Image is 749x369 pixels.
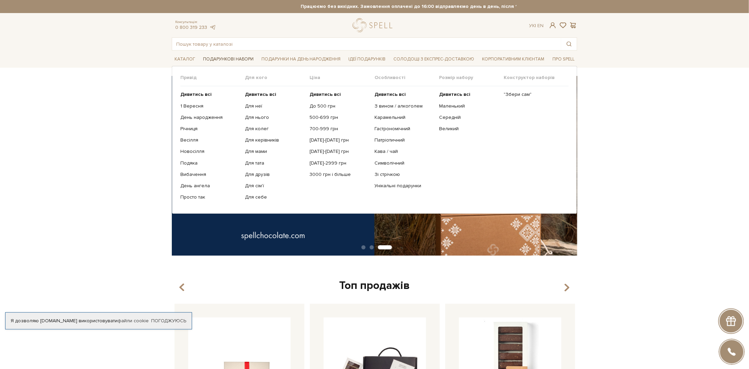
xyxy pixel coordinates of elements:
a: 500-699 грн [310,114,369,121]
a: Корпоративним клієнтам [480,53,547,65]
a: Для нього [245,114,304,121]
b: Дивитись всі [374,91,406,97]
a: 0 800 319 233 [175,24,207,30]
a: Дивитись всі [310,91,369,98]
a: Зі стрічкою [374,171,434,178]
button: Carousel Page 3 (Current Slide) [378,245,392,249]
span: Привід [180,75,245,81]
a: Символічний [374,160,434,166]
span: Про Spell [550,54,577,65]
a: 3000 грн і більше [310,171,369,178]
a: Подяка [180,160,240,166]
span: Конструктор наборів [504,75,569,81]
b: Дивитись всі [439,91,470,97]
a: Для керівників [245,137,304,143]
a: [DATE]-[DATE] грн [310,148,369,155]
div: Ук [529,23,544,29]
a: 700-999 грн [310,126,369,132]
a: telegram [209,24,216,30]
a: Для сім'ї [245,183,304,189]
span: Консультація: [175,20,216,24]
div: Каталог [172,66,577,214]
div: Топ продажів [172,279,577,293]
button: Пошук товару у каталозі [561,38,577,50]
button: Carousel Page 2 [370,245,374,249]
a: Вибачення [180,171,240,178]
a: Дивитись всі [439,91,499,98]
span: Особливості [374,75,439,81]
div: Я дозволяю [DOMAIN_NAME] використовувати [5,318,192,324]
a: Дивитись всі [374,91,434,98]
a: Просто так [180,194,240,200]
a: Весілля [180,137,240,143]
a: En [538,23,544,29]
a: 1 Вересня [180,103,240,109]
a: Карамельний [374,114,434,121]
b: Дивитись всі [245,91,276,97]
a: Новосілля [180,148,240,155]
span: Подарунки на День народження [259,54,343,65]
a: Для тата [245,160,304,166]
span: Каталог [172,54,198,65]
a: [DATE]-[DATE] грн [310,137,369,143]
a: День народження [180,114,240,121]
span: Ідеї подарунків [346,54,388,65]
a: Дивитись всі [245,91,304,98]
b: Дивитись всі [310,91,341,97]
a: Для себе [245,194,304,200]
a: Для неї [245,103,304,109]
a: Маленький [439,103,499,109]
b: Дивитись всі [180,91,212,97]
a: Кава / чай [374,148,434,155]
span: Для кого [245,75,310,81]
a: logo [353,18,396,32]
input: Пошук товару у каталозі [172,38,561,50]
a: Дивитись всі [180,91,240,98]
span: Розмір набору [439,75,504,81]
a: Для колег [245,126,304,132]
a: Солодощі з експрес-доставкою [391,53,477,65]
a: файли cookie [118,318,149,324]
a: "Збери сам" [504,91,563,98]
a: Гастрономічний [374,126,434,132]
a: [DATE]-2999 грн [310,160,369,166]
a: Погоджуюсь [151,318,186,324]
a: День ангела [180,183,240,189]
span: | [535,23,536,29]
a: До 500 грн [310,103,369,109]
span: Ціна [310,75,374,81]
span: Подарункові набори [200,54,256,65]
a: Для друзів [245,171,304,178]
a: Великий [439,126,499,132]
a: Річниця [180,126,240,132]
a: Унікальні подарунки [374,183,434,189]
a: Середній [439,114,499,121]
button: Carousel Page 1 [361,245,366,249]
strong: Працюємо без вихідних. Замовлення оплачені до 16:00 відправляємо день в день, після 16:00 - насту... [233,3,638,10]
div: Carousel Pagination [172,245,577,251]
a: З вином / алкоголем [374,103,434,109]
a: Для мами [245,148,304,155]
a: Патріотичний [374,137,434,143]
